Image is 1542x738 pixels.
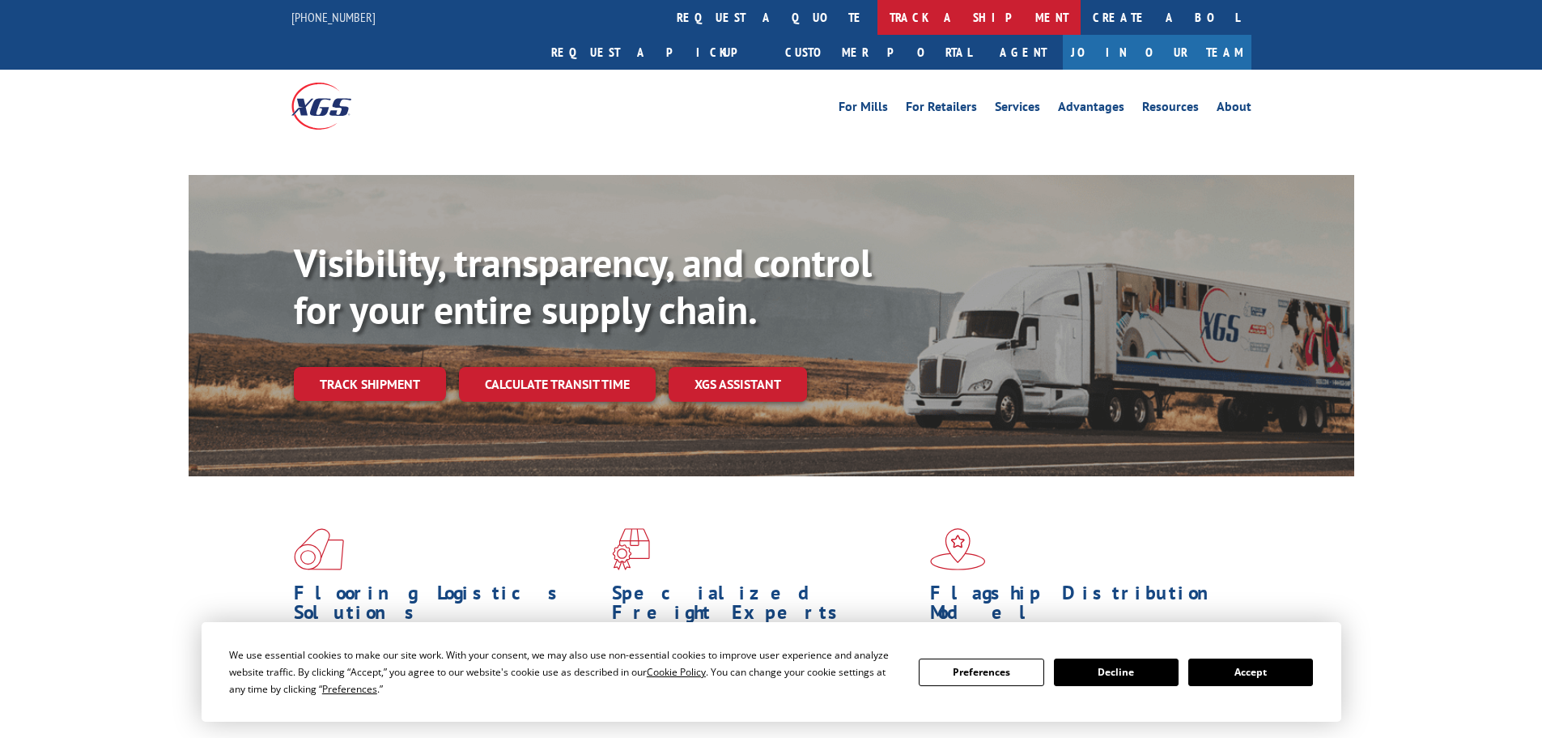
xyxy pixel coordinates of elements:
[919,659,1043,686] button: Preferences
[1063,35,1251,70] a: Join Our Team
[612,583,918,630] h1: Specialized Freight Experts
[1142,100,1199,118] a: Resources
[294,528,344,570] img: xgs-icon-total-supply-chain-intelligence-red
[202,622,1341,722] div: Cookie Consent Prompt
[229,646,899,697] div: We use essential cookies to make our site work. With your consent, we may also use non-essential ...
[291,9,376,25] a: [PHONE_NUMBER]
[983,35,1063,70] a: Agent
[773,35,983,70] a: Customer Portal
[647,665,706,679] span: Cookie Policy
[906,100,977,118] a: For Retailers
[294,367,446,401] a: Track shipment
[1054,659,1179,686] button: Decline
[612,528,650,570] img: xgs-icon-focused-on-flooring-red
[669,367,807,402] a: XGS ASSISTANT
[995,100,1040,118] a: Services
[1188,659,1313,686] button: Accept
[930,583,1236,630] h1: Flagship Distribution Model
[322,682,377,696] span: Preferences
[459,367,656,402] a: Calculate transit time
[294,583,600,630] h1: Flooring Logistics Solutions
[1058,100,1124,118] a: Advantages
[539,35,773,70] a: Request a pickup
[1217,100,1251,118] a: About
[930,528,986,570] img: xgs-icon-flagship-distribution-model-red
[294,237,872,335] b: Visibility, transparency, and control for your entire supply chain.
[839,100,888,118] a: For Mills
